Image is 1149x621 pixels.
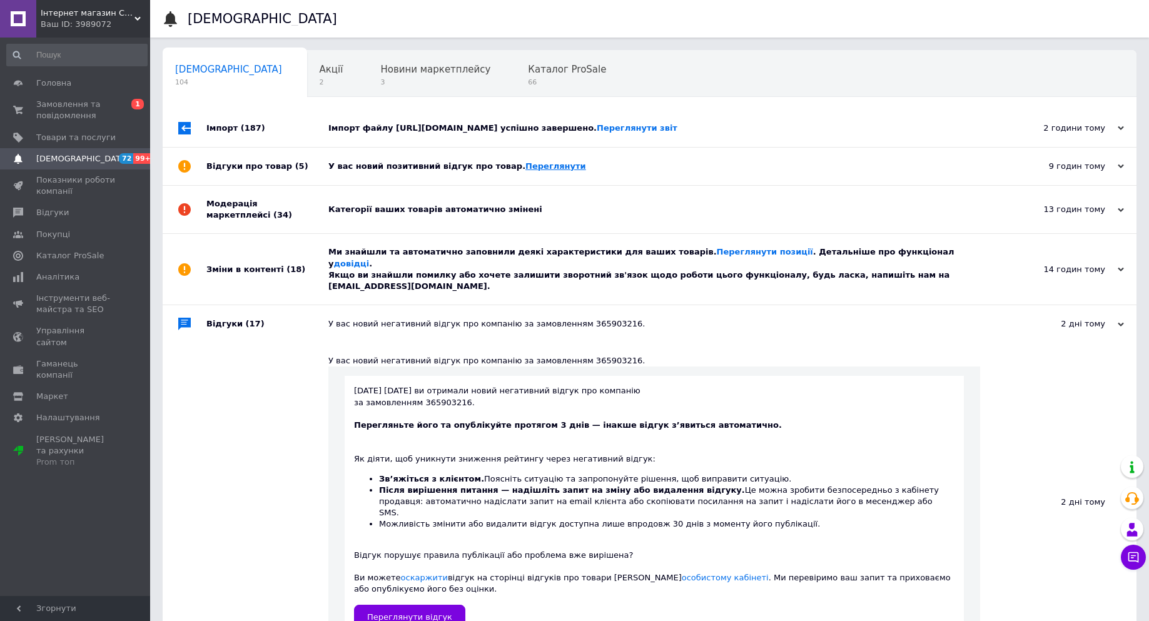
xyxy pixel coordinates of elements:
[36,457,116,468] div: Prom топ
[525,161,586,171] a: Переглянути
[206,109,328,147] div: Імпорт
[401,573,448,582] a: оскаржити
[36,99,116,121] span: Замовлення та повідомлення
[175,64,282,75] span: [DEMOGRAPHIC_DATA]
[354,420,782,430] b: Перегляньте його та опублікуйте протягом 3 днів — інакше відгук з’явиться автоматично.
[241,123,265,133] span: (187)
[36,250,104,261] span: Каталог ProSale
[206,186,328,233] div: Модерація маркетплейсі
[528,78,606,87] span: 66
[597,123,677,133] a: Переглянути звіт
[246,319,265,328] span: (17)
[320,64,343,75] span: Акції
[175,78,282,87] span: 104
[320,78,343,87] span: 2
[1121,545,1146,570] button: Чат з покупцем
[528,64,606,75] span: Каталог ProSale
[999,318,1124,330] div: 2 дні тому
[36,293,116,315] span: Інструменти веб-майстра та SEO
[206,305,328,343] div: Відгуки
[119,153,133,164] span: 72
[36,78,71,89] span: Головна
[36,271,79,283] span: Аналітика
[999,161,1124,172] div: 9 годин тому
[328,123,999,134] div: Імпорт файлу [URL][DOMAIN_NAME] успішно завершено.
[133,153,154,164] span: 99+
[36,229,70,240] span: Покупці
[41,8,134,19] span: Інтернет магазин Сім'я
[328,318,999,330] div: У вас новий негативний відгук про компанію за замовленням 365903216.
[328,246,999,292] div: Ми знайшли та автоматично заповнили деякі характеристики для ваших товарів. . Детальніше про функ...
[354,442,954,595] div: Як діяти, щоб уникнути зниження рейтингу через негативний відгук: Відгук порушує правила публікац...
[273,210,292,220] span: (34)
[682,573,769,582] a: особистому кабінеті
[379,485,954,519] li: Це можна зробити безпосередньо з кабінету продавця: автоматично надіслати запит на email клієнта ...
[36,391,68,402] span: Маркет
[379,518,954,530] li: Можливість змінити або видалити відгук доступна лише впродовж 30 днів з моменту його публікації.
[36,132,116,143] span: Товари та послуги
[36,412,100,423] span: Налаштування
[380,64,490,75] span: Новини маркетплейсу
[286,265,305,274] span: (18)
[36,174,116,197] span: Показники роботи компанії
[999,204,1124,215] div: 13 годин тому
[36,207,69,218] span: Відгуки
[328,204,999,215] div: Категорії ваших товарів автоматично змінені
[999,264,1124,275] div: 14 годин тому
[131,99,144,109] span: 1
[379,474,484,483] b: Зв’яжіться з клієнтом.
[379,473,954,485] li: Поясніть ситуацію та запропонуйте рішення, щоб виправити ситуацію.
[380,78,490,87] span: 3
[328,161,999,172] div: У вас новий позитивний відгук про товар.
[6,44,148,66] input: Пошук
[333,259,369,268] a: довідці
[36,325,116,348] span: Управління сайтом
[41,19,150,30] div: Ваш ID: 3989072
[295,161,308,171] span: (5)
[36,153,129,164] span: [DEMOGRAPHIC_DATA]
[36,358,116,381] span: Гаманець компанії
[188,11,337,26] h1: [DEMOGRAPHIC_DATA]
[379,485,745,495] b: Після вирішення питання — надішліть запит на зміну або видалення відгуку.
[36,434,116,468] span: [PERSON_NAME] та рахунки
[328,355,980,366] div: У вас новий негативний відгук про компанію за замовленням 365903216.
[206,234,328,305] div: Зміни в контенті
[999,123,1124,134] div: 2 години тому
[717,247,813,256] a: Переглянути позиції
[206,148,328,185] div: Відгуки про товар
